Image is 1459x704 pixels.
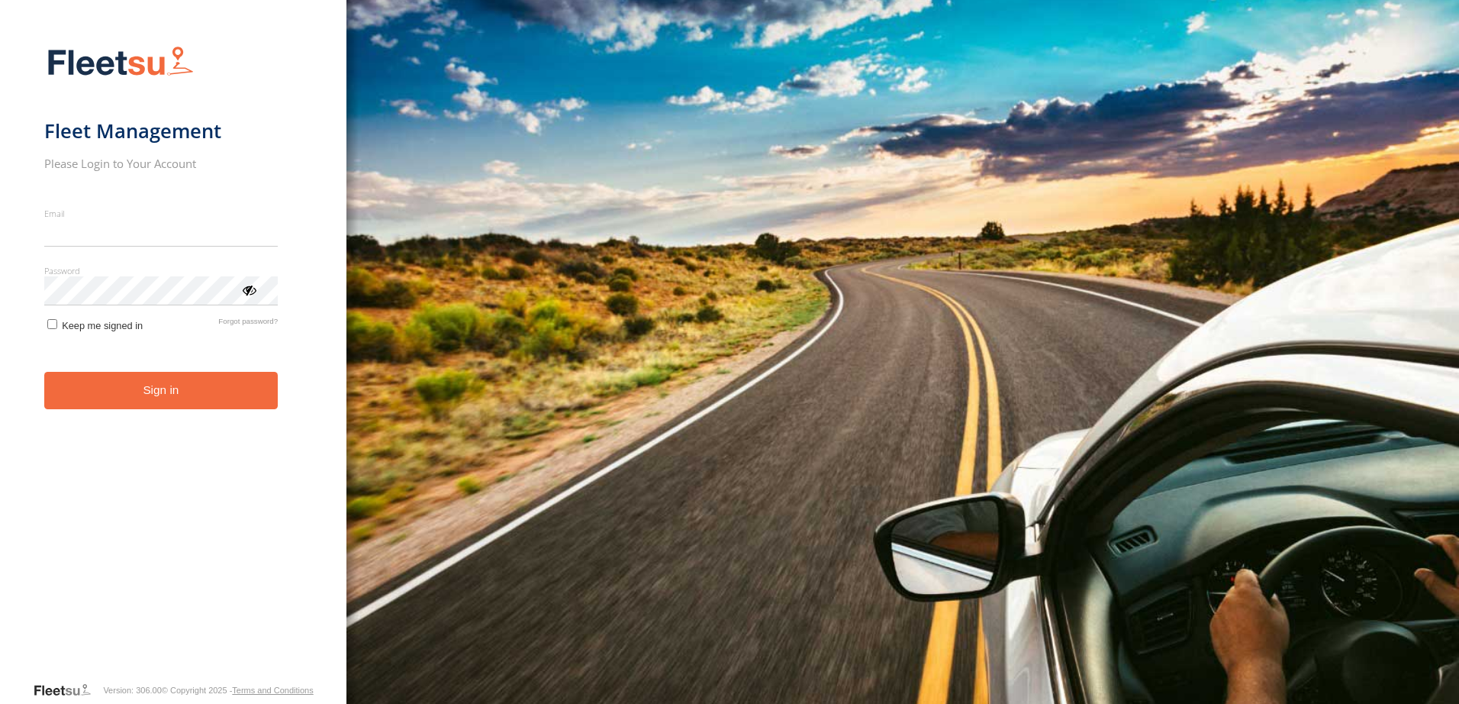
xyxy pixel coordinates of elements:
[232,686,313,695] a: Terms and Conditions
[33,683,103,698] a: Visit our Website
[44,265,279,276] label: Password
[47,319,57,329] input: Keep me signed in
[44,43,197,82] img: Fleetsu
[44,118,279,144] h1: Fleet Management
[162,686,314,695] div: © Copyright 2025 -
[218,317,278,331] a: Forgot password?
[62,320,143,331] span: Keep me signed in
[44,208,279,219] label: Email
[44,156,279,171] h2: Please Login to Your Account
[241,282,256,297] div: ViewPassword
[103,686,161,695] div: Version: 306.00
[44,37,303,681] form: main
[44,372,279,409] button: Sign in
